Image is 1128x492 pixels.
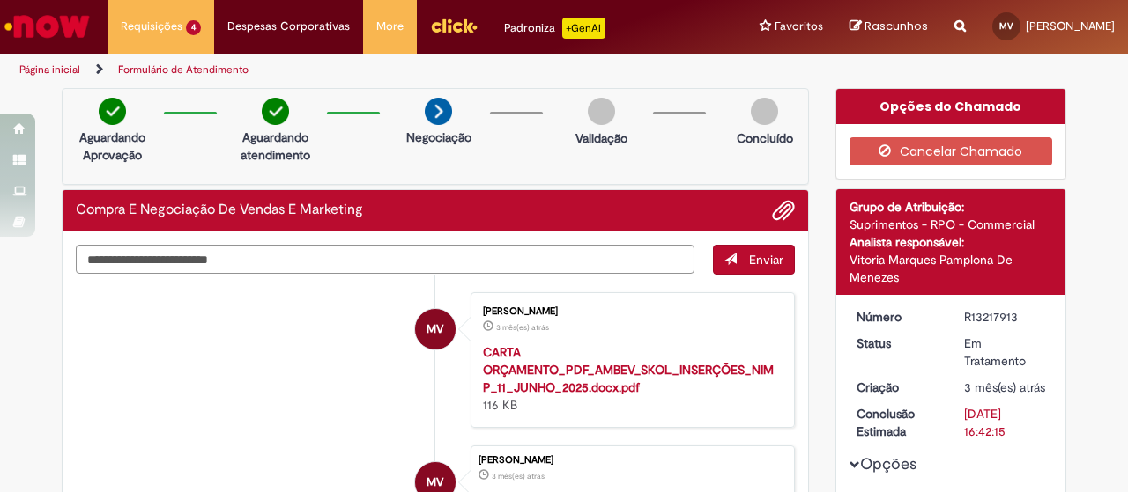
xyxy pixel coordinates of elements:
[76,202,363,218] h2: Compra E Negociação De Vendas E Marketing Histórico de tíquete
[843,308,952,326] dt: Número
[1026,18,1115,33] span: [PERSON_NAME]
[118,62,249,77] a: Formulário de Atendimento
[19,62,80,77] a: Página inicial
[483,306,776,317] div: [PERSON_NAME]
[964,379,1045,395] span: 3 mês(es) atrás
[850,233,1053,251] div: Analista responsável:
[233,129,318,164] p: Aguardando atendimento
[850,216,1053,233] div: Suprimentos - RPO - Commercial
[850,137,1053,165] button: Cancelar Chamado
[843,334,952,352] dt: Status
[713,245,795,275] button: Enviar
[504,18,605,39] div: Padroniza
[850,198,1053,216] div: Grupo de Atribuição:
[376,18,404,35] span: More
[427,308,443,350] span: MV
[415,309,456,349] div: Marcos Aurelio Oliveira Venancio
[76,245,694,274] textarea: Digite sua mensagem aqui...
[492,471,545,481] span: 3 mês(es) atrás
[843,405,952,440] dt: Conclusão Estimada
[13,54,738,86] ul: Trilhas de página
[430,12,478,39] img: click_logo_yellow_360x200.png
[496,322,549,333] span: 3 mês(es) atrás
[751,98,778,125] img: img-circle-grey.png
[964,334,1046,370] div: Em Tratamento
[865,18,928,34] span: Rascunhos
[843,378,952,396] dt: Criação
[479,455,785,466] div: [PERSON_NAME]
[964,405,1046,440] div: [DATE] 16:42:15
[186,20,201,35] span: 4
[562,18,605,39] p: +GenAi
[425,98,452,125] img: arrow-next.png
[775,18,823,35] span: Favoritos
[749,252,783,268] span: Enviar
[964,379,1045,395] time: 26/06/2025 14:42:08
[70,129,155,164] p: Aguardando Aprovação
[964,308,1046,326] div: R13217913
[999,20,1013,32] span: MV
[262,98,289,125] img: check-circle-green.png
[964,378,1046,396] div: 26/06/2025 14:42:08
[99,98,126,125] img: check-circle-green.png
[483,343,776,414] div: 116 KB
[850,18,928,35] a: Rascunhos
[850,251,1053,286] div: Vitoria Marques Pamplona De Menezes
[2,9,93,44] img: ServiceNow
[836,89,1066,124] div: Opções do Chamado
[227,18,350,35] span: Despesas Corporativas
[121,18,182,35] span: Requisições
[406,129,471,146] p: Negociação
[483,344,774,395] a: CARTA ORÇAMENTO_PDF_AMBEV_SKOL_INSERÇÕES_NIMP_11_JUNHO_2025.docx.pdf
[772,199,795,222] button: Adicionar anexos
[496,322,549,333] time: 26/06/2025 14:41:51
[588,98,615,125] img: img-circle-grey.png
[575,129,627,147] p: Validação
[737,129,793,147] p: Concluído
